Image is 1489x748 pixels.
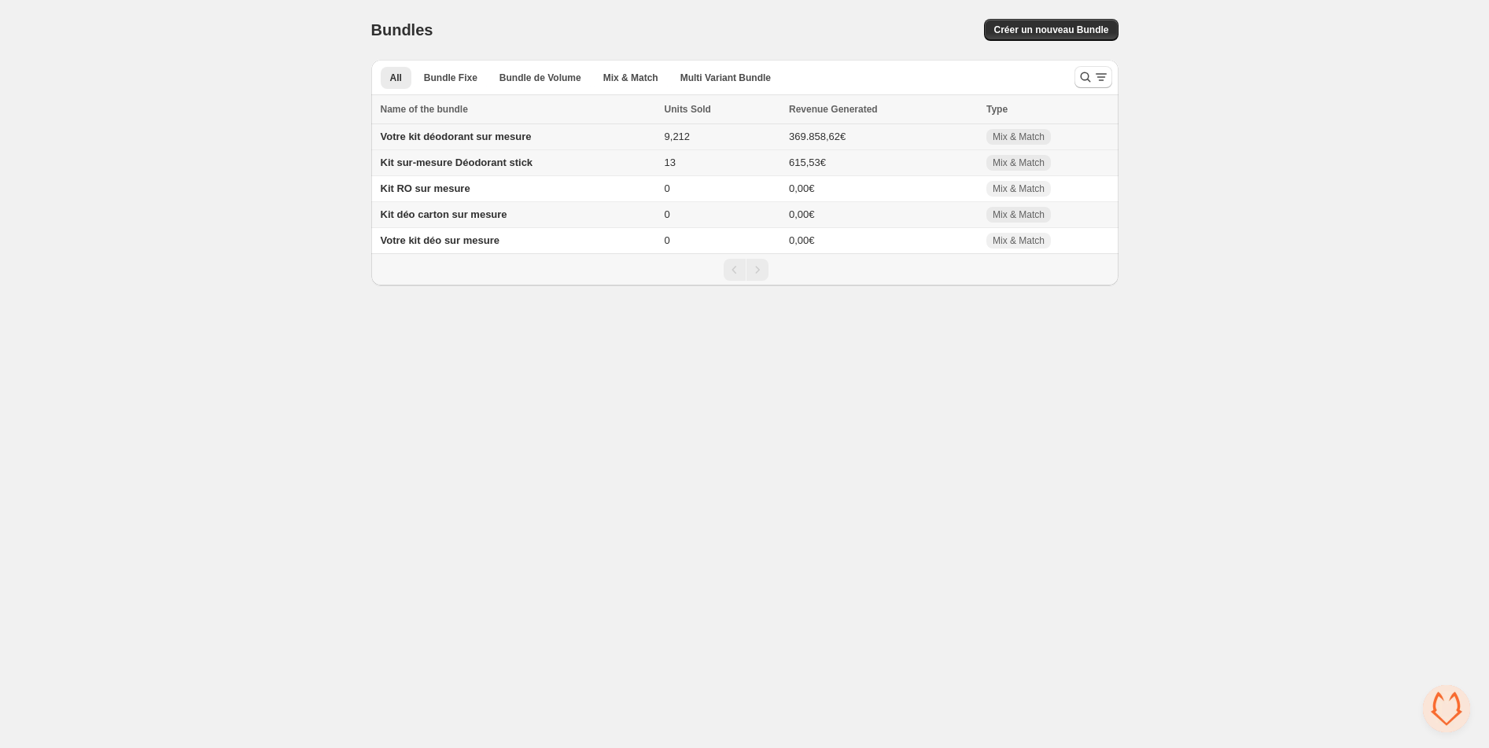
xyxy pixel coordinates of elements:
[381,157,533,168] span: Kit sur-mesure Déodorant stick
[993,234,1045,247] span: Mix & Match
[789,101,878,117] span: Revenue Generated
[789,157,826,168] span: 615,53€
[993,131,1045,143] span: Mix & Match
[789,208,815,220] span: 0,00€
[371,253,1119,286] nav: Pagination
[986,101,1109,117] div: Type
[984,19,1118,41] button: Créer un nouveau Bundle
[665,101,711,117] span: Units Sold
[424,72,477,84] span: Bundle Fixe
[390,72,402,84] span: All
[665,157,676,168] span: 13
[381,208,507,220] span: Kit déo carton sur mesure
[603,72,658,84] span: Mix & Match
[993,24,1108,36] span: Créer un nouveau Bundle
[789,101,894,117] button: Revenue Generated
[381,131,532,142] span: Votre kit déodorant sur mesure
[680,72,771,84] span: Multi Variant Bundle
[993,157,1045,169] span: Mix & Match
[381,182,470,194] span: Kit RO sur mesure
[1074,66,1112,88] button: Search and filter results
[665,131,691,142] span: 9,212
[665,101,727,117] button: Units Sold
[381,101,655,117] div: Name of the bundle
[665,208,670,220] span: 0
[381,234,499,246] span: Votre kit déo sur mesure
[789,182,815,194] span: 0,00€
[665,182,670,194] span: 0
[665,234,670,246] span: 0
[993,182,1045,195] span: Mix & Match
[1423,685,1470,732] div: Ouvrir le chat
[993,208,1045,221] span: Mix & Match
[371,20,433,39] h1: Bundles
[789,234,815,246] span: 0,00€
[499,72,581,84] span: Bundle de Volume
[789,131,846,142] span: 369.858,62€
